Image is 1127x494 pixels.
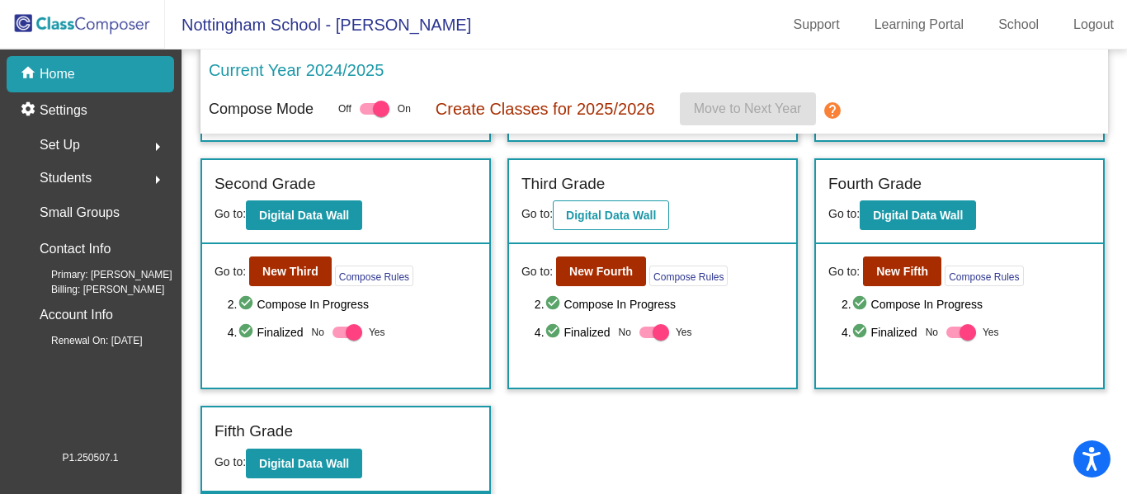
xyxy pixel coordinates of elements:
b: Digital Data Wall [873,209,963,222]
span: Primary: [PERSON_NAME] [25,267,172,282]
span: Yes [676,322,692,342]
mat-icon: check_circle [851,294,871,314]
mat-icon: check_circle [238,294,257,314]
span: 4. Finalized [228,322,304,342]
mat-icon: check_circle [851,322,871,342]
span: No [926,325,938,340]
button: Compose Rules [649,266,728,286]
span: Go to: [521,263,553,280]
button: Move to Next Year [680,92,816,125]
span: Yes [983,322,999,342]
mat-icon: arrow_right [148,137,167,157]
a: Logout [1060,12,1127,38]
p: Small Groups [40,201,120,224]
button: Compose Rules [335,266,413,286]
p: Contact Info [40,238,111,261]
span: 2. Compose In Progress [535,294,784,314]
button: New Third [249,256,332,286]
b: New Fifth [876,265,928,278]
label: Fifth Grade [215,420,293,444]
mat-icon: home [20,64,40,84]
span: Billing: [PERSON_NAME] [25,282,164,297]
span: Renewal On: [DATE] [25,333,142,348]
span: Go to: [215,455,246,468]
b: New Third [262,265,318,278]
span: Nottingham School - [PERSON_NAME] [165,12,471,38]
b: Digital Data Wall [259,209,349,222]
span: Set Up [40,134,80,157]
a: Support [780,12,853,38]
p: Current Year 2024/2025 [209,58,384,82]
label: Third Grade [521,172,605,196]
span: 4. Finalized [842,322,917,342]
span: No [619,325,631,340]
span: Go to: [215,207,246,220]
p: Create Classes for 2025/2026 [436,96,655,121]
p: Home [40,64,75,84]
button: New Fourth [556,256,646,286]
button: Digital Data Wall [246,449,362,478]
span: Off [338,101,351,116]
mat-icon: help [823,101,842,120]
span: Yes [369,322,385,342]
button: Digital Data Wall [553,200,669,230]
span: 4. Finalized [535,322,611,342]
span: Go to: [521,207,553,220]
span: On [398,101,411,116]
label: Second Grade [215,172,316,196]
button: New Fifth [863,256,941,286]
p: Account Info [40,303,113,327]
mat-icon: check_circle [545,294,564,314]
mat-icon: check_circle [545,322,564,342]
button: Digital Data Wall [860,200,976,230]
mat-icon: check_circle [238,322,257,342]
b: Digital Data Wall [566,209,656,222]
mat-icon: settings [20,101,40,120]
span: 2. Compose In Progress [842,294,1091,314]
button: Digital Data Wall [246,200,362,230]
span: Move to Next Year [694,101,802,115]
span: No [312,325,324,340]
label: Fourth Grade [828,172,922,196]
span: Go to: [828,207,860,220]
p: Compose Mode [209,98,314,120]
a: School [985,12,1052,38]
span: Go to: [828,263,860,280]
button: Compose Rules [945,266,1023,286]
mat-icon: arrow_right [148,170,167,190]
b: New Fourth [569,265,633,278]
b: Digital Data Wall [259,457,349,470]
p: Settings [40,101,87,120]
span: 2. Compose In Progress [228,294,477,314]
span: Go to: [215,263,246,280]
span: Students [40,167,92,190]
a: Learning Portal [861,12,978,38]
